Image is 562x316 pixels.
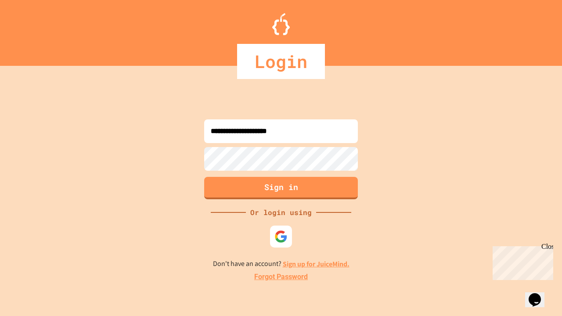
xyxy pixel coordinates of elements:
a: Forgot Password [254,272,308,282]
iframe: chat widget [489,243,553,280]
a: Sign up for JuiceMind. [283,259,349,269]
img: Logo.svg [272,13,290,35]
div: Or login using [246,207,316,218]
div: Login [237,44,325,79]
img: google-icon.svg [274,230,288,243]
iframe: chat widget [525,281,553,307]
div: Chat with us now!Close [4,4,61,56]
button: Sign in [204,177,358,199]
p: Don't have an account? [213,259,349,269]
